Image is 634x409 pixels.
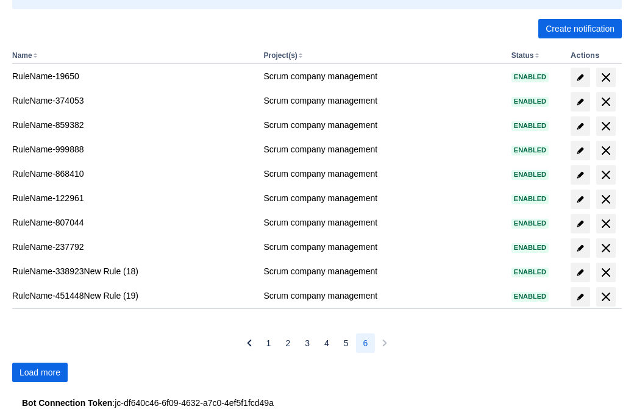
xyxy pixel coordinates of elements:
span: Enabled [511,244,549,251]
strong: Bot Connection Token [22,398,112,408]
span: edit [575,194,585,204]
span: delete [599,70,613,85]
span: delete [599,168,613,182]
button: Page 6 [356,333,376,353]
div: RuleName-451448New Rule (19) [12,290,254,302]
div: Scrum company management [263,241,501,253]
span: edit [575,121,585,131]
span: delete [599,241,613,255]
span: delete [599,94,613,109]
span: edit [575,170,585,180]
span: delete [599,192,613,207]
button: Create notification [538,19,622,38]
button: Page 1 [259,333,279,353]
span: edit [575,268,585,277]
div: Scrum company management [263,70,501,82]
span: edit [575,219,585,229]
button: Project(s) [263,51,297,60]
span: Enabled [511,98,549,105]
div: Scrum company management [263,290,501,302]
span: delete [599,216,613,231]
span: edit [575,146,585,155]
div: Scrum company management [263,94,501,107]
span: Enabled [511,147,549,154]
span: 5 [344,333,349,353]
button: Previous [240,333,259,353]
span: delete [599,143,613,158]
span: 1 [266,333,271,353]
div: : jc-df640c46-6f09-4632-a7c0-4ef5f1fcd49a [22,397,612,409]
nav: Pagination [240,333,395,353]
span: delete [599,265,613,280]
button: Load more [12,363,68,382]
button: Page 3 [297,333,317,353]
button: Page 4 [317,333,337,353]
div: RuleName-807044 [12,216,254,229]
button: Page 2 [278,333,297,353]
span: edit [575,73,585,82]
span: 4 [324,333,329,353]
span: Create notification [546,19,614,38]
button: Page 5 [337,333,356,353]
span: 3 [305,333,310,353]
span: Load more [20,363,60,382]
div: Scrum company management [263,216,501,229]
span: Enabled [511,74,549,80]
div: RuleName-999888 [12,143,254,155]
span: delete [599,119,613,133]
div: RuleName-859382 [12,119,254,131]
span: Enabled [511,123,549,129]
span: Enabled [511,171,549,178]
th: Actions [566,48,622,64]
span: Enabled [511,196,549,202]
div: Scrum company management [263,168,501,180]
div: RuleName-338923New Rule (18) [12,265,254,277]
span: edit [575,97,585,107]
span: edit [575,292,585,302]
span: edit [575,243,585,253]
div: Scrum company management [263,143,501,155]
button: Status [511,51,534,60]
div: RuleName-868410 [12,168,254,180]
button: Next [375,333,394,353]
div: Scrum company management [263,265,501,277]
div: RuleName-237792 [12,241,254,253]
span: Enabled [511,293,549,300]
div: RuleName-374053 [12,94,254,107]
span: 2 [285,333,290,353]
button: Name [12,51,32,60]
span: Enabled [511,269,549,276]
span: delete [599,290,613,304]
div: Scrum company management [263,119,501,131]
div: RuleName-19650 [12,70,254,82]
div: RuleName-122961 [12,192,254,204]
span: 6 [363,333,368,353]
div: Scrum company management [263,192,501,204]
span: Enabled [511,220,549,227]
